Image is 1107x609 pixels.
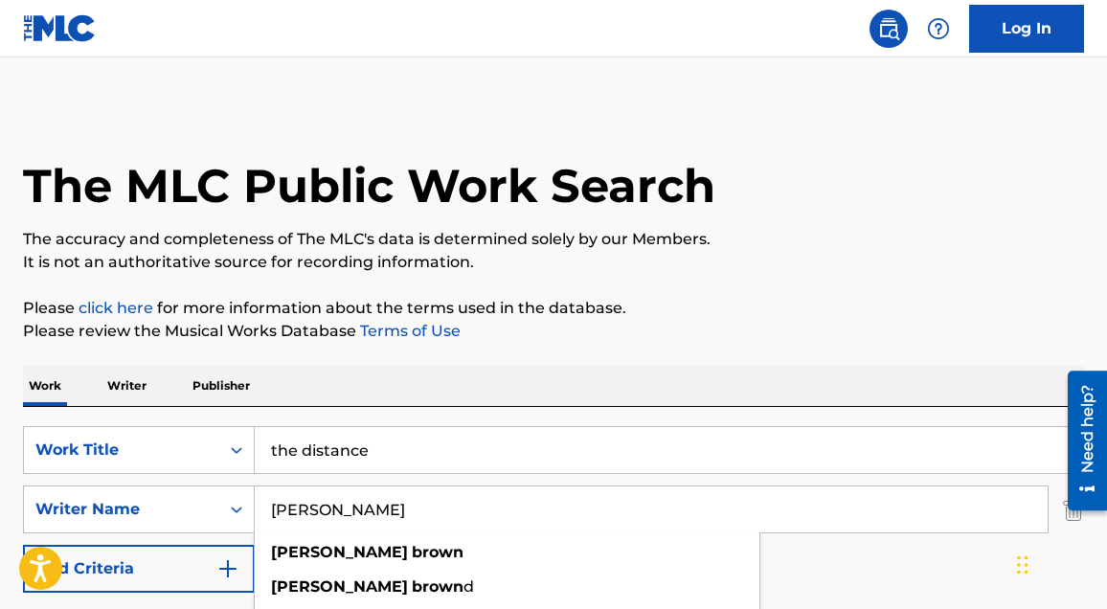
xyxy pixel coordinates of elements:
[877,17,900,40] img: search
[919,10,958,48] div: Help
[35,498,208,521] div: Writer Name
[927,17,950,40] img: help
[187,366,256,406] p: Publisher
[356,322,461,340] a: Terms of Use
[23,251,1084,274] p: It is not an authoritative source for recording information.
[102,366,152,406] p: Writer
[79,299,153,317] a: click here
[1053,363,1107,517] iframe: Resource Center
[23,157,715,214] h1: The MLC Public Work Search
[23,228,1084,251] p: The accuracy and completeness of The MLC's data is determined solely by our Members.
[463,577,474,596] span: d
[1011,517,1107,609] iframe: Chat Widget
[23,14,97,42] img: MLC Logo
[1017,536,1028,594] div: Drag
[271,577,408,596] strong: [PERSON_NAME]
[870,10,908,48] a: Public Search
[216,557,239,580] img: 9d2ae6d4665cec9f34b9.svg
[271,543,408,561] strong: [PERSON_NAME]
[412,543,463,561] strong: brown
[35,439,208,462] div: Work Title
[23,297,1084,320] p: Please for more information about the terms used in the database.
[23,545,255,593] button: Add Criteria
[23,320,1084,343] p: Please review the Musical Works Database
[969,5,1084,53] a: Log In
[412,577,463,596] strong: brown
[23,366,67,406] p: Work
